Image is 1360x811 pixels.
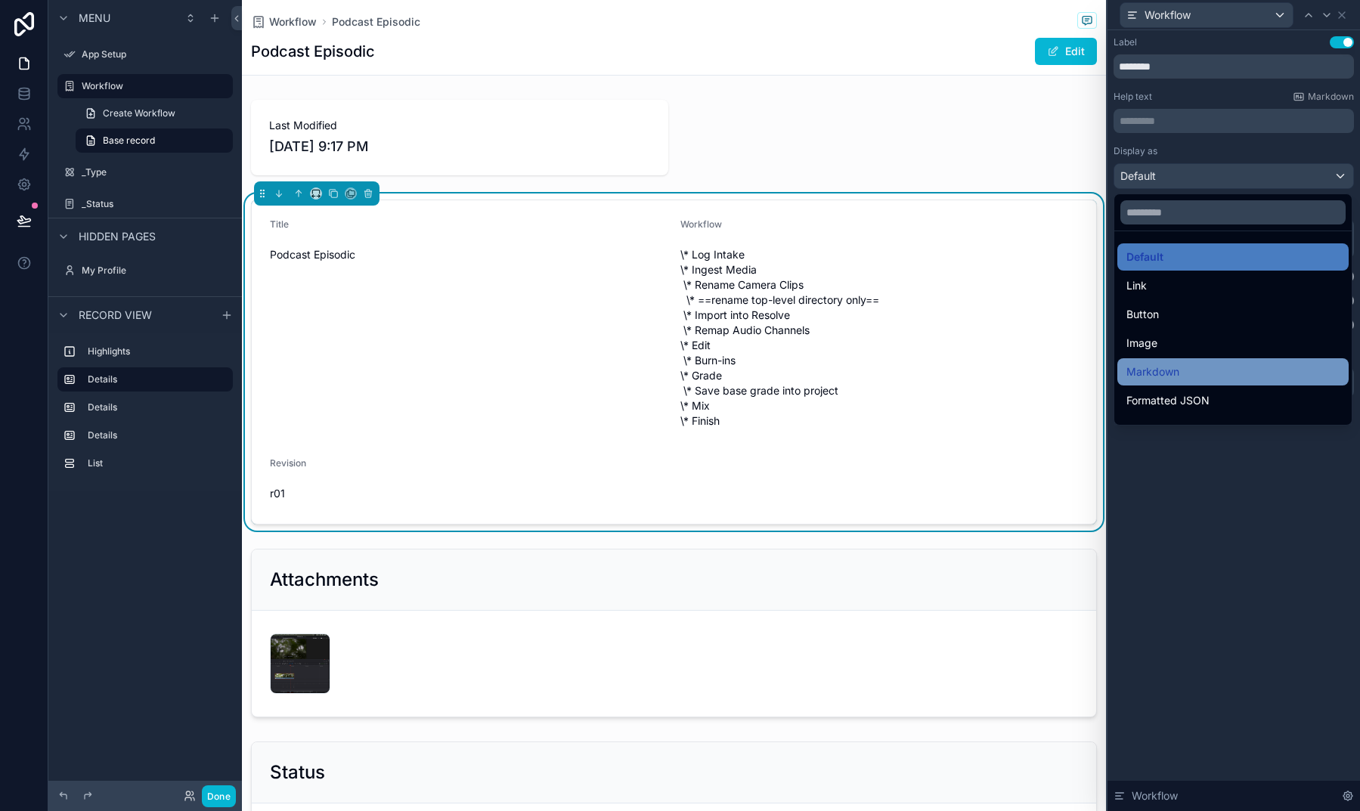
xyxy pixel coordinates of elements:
a: Base record [76,128,233,153]
span: Menu [79,11,110,26]
span: Formatted JSON [1126,392,1210,410]
span: Record view [79,308,152,323]
span: Hidden pages [79,229,156,244]
a: My Profile [57,258,233,283]
label: Details [88,429,227,441]
span: Revision [270,457,306,469]
span: \* Log Intake \* Ingest Media \* Rename Camera Clips \* ==rename top-level directory only== \* Im... [680,247,1079,429]
label: Details [88,373,221,385]
a: Workflow [57,74,233,98]
span: Default [1126,248,1163,266]
label: Workflow [82,80,224,92]
span: Markdown [1126,363,1179,381]
label: List [88,457,227,469]
label: My Profile [82,265,230,277]
span: Podcast Episodic [270,247,668,262]
span: r01 [270,486,463,501]
label: App Setup [82,48,230,60]
span: Base record [103,135,155,147]
span: Button [1126,305,1159,323]
a: _Type [57,160,233,184]
button: Edit [1035,38,1097,65]
span: Workflow [269,14,317,29]
h1: Podcast Episodic [251,41,375,62]
div: scrollable content [48,333,242,491]
a: _Status [57,192,233,216]
span: Workflow [680,218,722,230]
a: Create Workflow [76,101,233,125]
label: Highlights [88,345,227,358]
label: Details [88,401,227,413]
a: App Setup [57,42,233,67]
button: Done [202,785,236,807]
label: _Type [82,166,230,178]
span: Title [270,218,289,230]
span: Link [1126,277,1147,295]
span: QR Code [1126,420,1171,438]
a: Workflow [251,14,317,29]
a: Podcast Episodic [332,14,420,29]
span: Image [1126,334,1157,352]
label: _Status [82,198,230,210]
span: Create Workflow [103,107,175,119]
